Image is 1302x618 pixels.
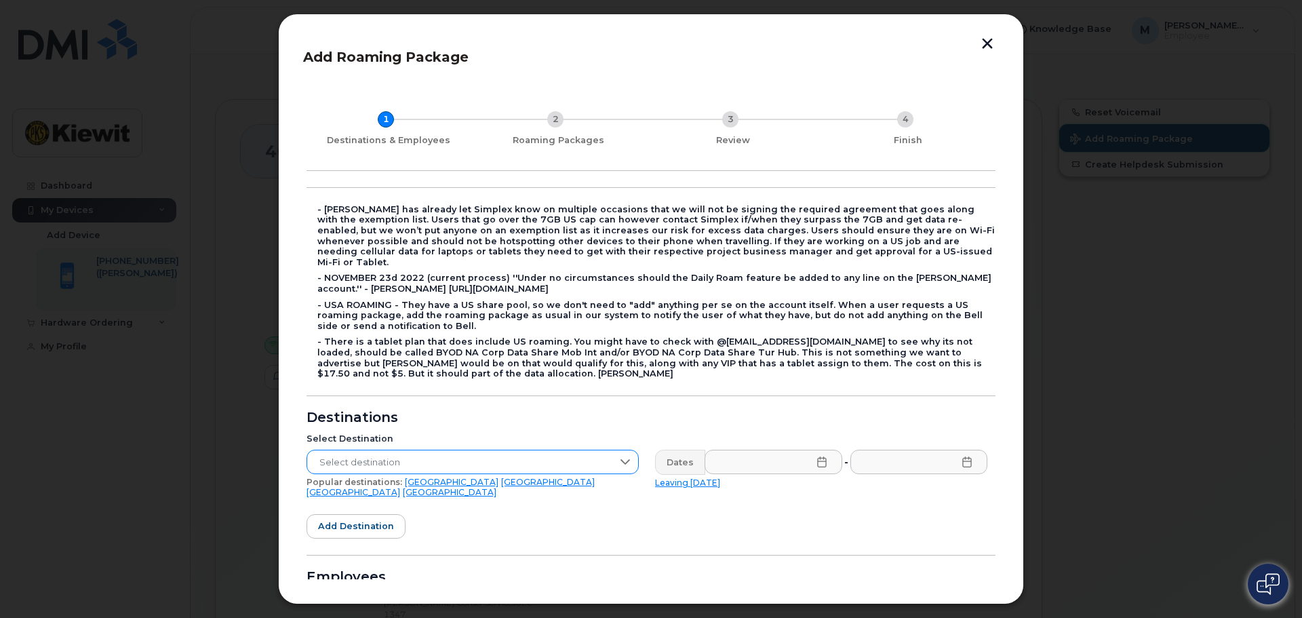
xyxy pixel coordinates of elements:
[842,450,851,474] div: -
[651,135,815,146] div: Review
[318,520,394,533] span: Add destination
[317,300,995,332] div: - USA ROAMING - They have a US share pool, so we don't need to "add" anything per se on the accou...
[722,111,738,128] div: 3
[1257,573,1280,595] img: Open chat
[317,204,995,268] div: - [PERSON_NAME] has already let Simplex know on multiple occasions that we will not be signing th...
[307,477,402,487] span: Popular destinations:
[307,514,406,539] button: Add destination
[307,487,400,497] a: [GEOGRAPHIC_DATA]
[405,477,498,487] a: [GEOGRAPHIC_DATA]
[317,273,995,294] div: - NOVEMBER 23d 2022 (current process) ''Under no circumstances should the Daily Roam feature be a...
[307,412,995,423] div: Destinations
[303,49,469,65] span: Add Roaming Package
[547,111,564,128] div: 2
[307,433,639,444] div: Select Destination
[317,336,995,379] div: - There is a tablet plan that does include US roaming. You might have to check with @[EMAIL_ADDRE...
[403,487,496,497] a: [GEOGRAPHIC_DATA]
[307,450,612,475] span: Select destination
[826,135,990,146] div: Finish
[307,572,995,583] div: Employees
[850,450,988,474] input: Please fill out this field
[476,135,640,146] div: Roaming Packages
[897,111,913,128] div: 4
[655,478,720,488] a: Leaving [DATE]
[705,450,842,474] input: Please fill out this field
[501,477,595,487] a: [GEOGRAPHIC_DATA]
